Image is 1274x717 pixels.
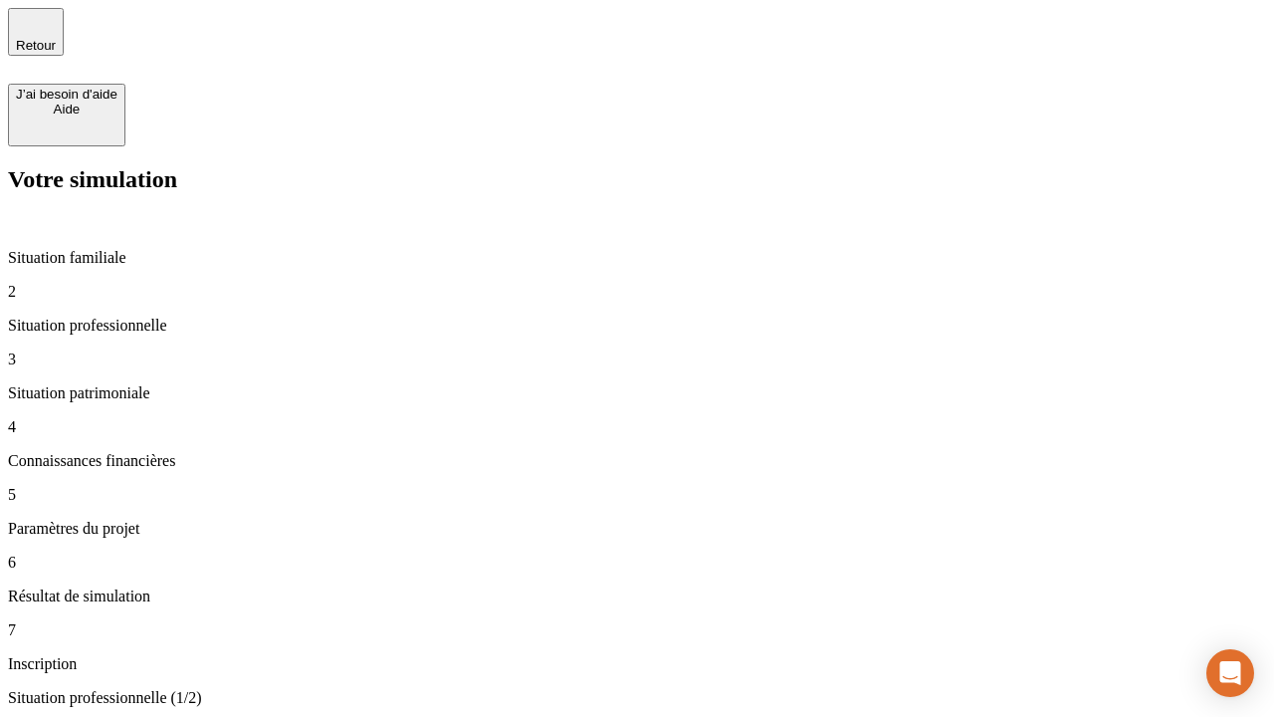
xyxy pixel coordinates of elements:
p: Situation familiale [8,249,1266,267]
div: J’ai besoin d'aide [16,87,117,102]
p: Situation patrimoniale [8,384,1266,402]
button: J’ai besoin d'aideAide [8,84,125,146]
h2: Votre simulation [8,166,1266,193]
div: Open Intercom Messenger [1206,649,1254,697]
p: 3 [8,351,1266,368]
p: Résultat de simulation [8,588,1266,605]
span: Retour [16,38,56,53]
p: 4 [8,418,1266,436]
p: 7 [8,621,1266,639]
p: Situation professionnelle (1/2) [8,689,1266,707]
p: Situation professionnelle [8,317,1266,335]
p: Inscription [8,655,1266,673]
p: 5 [8,486,1266,504]
p: Connaissances financières [8,452,1266,470]
p: 6 [8,554,1266,572]
div: Aide [16,102,117,117]
button: Retour [8,8,64,56]
p: 2 [8,283,1266,301]
p: Paramètres du projet [8,520,1266,538]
